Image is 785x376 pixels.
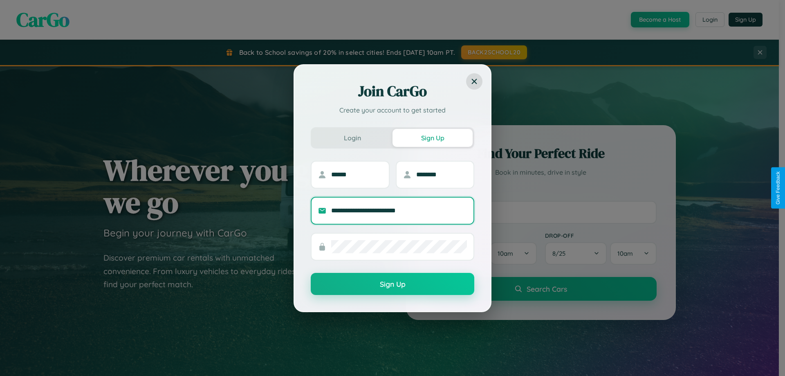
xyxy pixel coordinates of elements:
h2: Join CarGo [311,81,474,101]
button: Sign Up [392,129,473,147]
button: Sign Up [311,273,474,295]
p: Create your account to get started [311,105,474,115]
div: Give Feedback [775,171,781,205]
button: Login [312,129,392,147]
